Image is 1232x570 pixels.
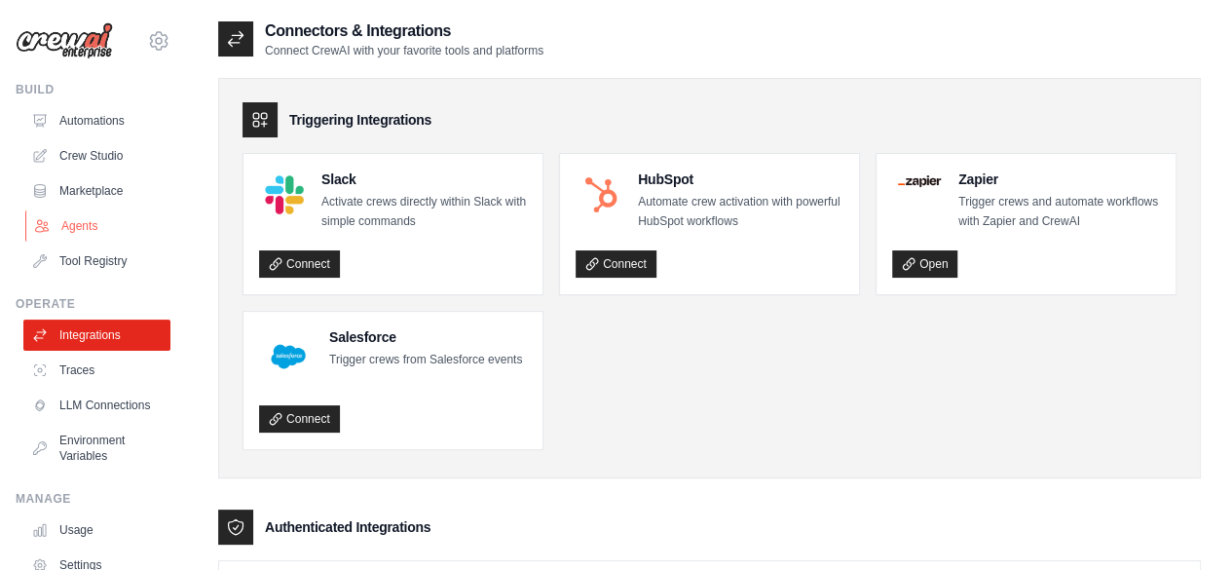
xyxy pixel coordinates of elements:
a: Traces [23,355,170,386]
h4: Salesforce [329,327,522,347]
a: Connect [259,250,340,278]
a: Tool Registry [23,246,170,277]
p: Trigger crews from Salesforce events [329,351,522,370]
p: Activate crews directly within Slack with simple commands [321,193,527,231]
p: Connect CrewAI with your favorite tools and platforms [265,43,543,58]
div: Manage [16,491,170,507]
img: Slack Logo [265,175,304,214]
h2: Connectors & Integrations [265,19,543,43]
a: Crew Studio [23,140,170,171]
a: Usage [23,514,170,546]
a: Integrations [23,320,170,351]
img: HubSpot Logo [581,175,620,214]
a: LLM Connections [23,390,170,421]
a: Marketplace [23,175,170,207]
p: Automate crew activation with powerful HubSpot workflows [638,193,843,231]
a: Connect [259,405,340,433]
h4: HubSpot [638,170,843,189]
a: Open [892,250,957,278]
a: Connect [576,250,656,278]
a: Automations [23,105,170,136]
p: Trigger crews and automate workflows with Zapier and CrewAI [958,193,1160,231]
h4: Zapier [958,170,1160,189]
img: Salesforce Logo [265,333,312,380]
div: Build [16,82,170,97]
a: Environment Variables [23,425,170,472]
img: Zapier Logo [898,175,941,187]
h4: Slack [321,170,527,189]
h3: Triggering Integrations [289,110,431,130]
h3: Authenticated Integrations [265,517,430,537]
img: Logo [16,22,113,59]
div: Operate [16,296,170,312]
a: Agents [25,210,172,242]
